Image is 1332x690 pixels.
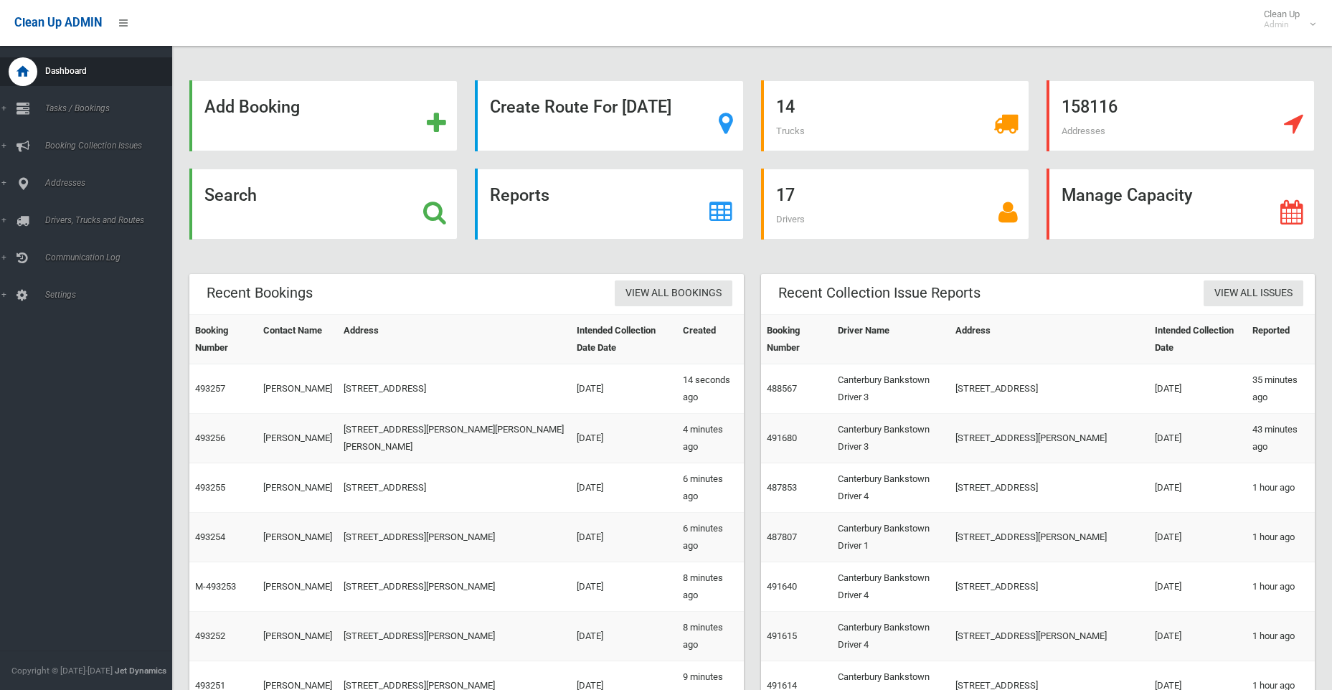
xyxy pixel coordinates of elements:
[1149,562,1247,612] td: [DATE]
[189,279,330,307] header: Recent Bookings
[258,612,338,661] td: [PERSON_NAME]
[571,612,677,661] td: [DATE]
[1247,414,1315,463] td: 43 minutes ago
[1062,97,1118,117] strong: 158116
[950,463,1149,513] td: [STREET_ADDRESS]
[1149,414,1247,463] td: [DATE]
[832,315,950,364] th: Driver Name
[204,185,257,205] strong: Search
[41,252,183,263] span: Communication Log
[1149,612,1247,661] td: [DATE]
[677,315,744,364] th: Created
[950,364,1149,414] td: [STREET_ADDRESS]
[1149,463,1247,513] td: [DATE]
[195,433,225,443] a: 493256
[761,169,1029,240] a: 17 Drivers
[832,364,950,414] td: Canterbury Bankstown Driver 3
[41,290,183,300] span: Settings
[1062,126,1105,136] span: Addresses
[338,562,571,612] td: [STREET_ADDRESS][PERSON_NAME]
[950,513,1149,562] td: [STREET_ADDRESS][PERSON_NAME]
[761,315,833,364] th: Booking Number
[195,383,225,394] a: 493257
[677,364,744,414] td: 14 seconds ago
[677,463,744,513] td: 6 minutes ago
[950,414,1149,463] td: [STREET_ADDRESS][PERSON_NAME]
[41,103,183,113] span: Tasks / Bookings
[41,178,183,188] span: Addresses
[1047,169,1315,240] a: Manage Capacity
[571,513,677,562] td: [DATE]
[677,612,744,661] td: 8 minutes ago
[41,141,183,151] span: Booking Collection Issues
[767,383,797,394] a: 488567
[11,666,113,676] span: Copyright © [DATE]-[DATE]
[776,185,795,205] strong: 17
[338,364,571,414] td: [STREET_ADDRESS]
[195,482,225,493] a: 493255
[1264,19,1300,30] small: Admin
[1149,513,1247,562] td: [DATE]
[1257,9,1314,30] span: Clean Up
[1247,364,1315,414] td: 35 minutes ago
[258,364,338,414] td: [PERSON_NAME]
[1062,185,1192,205] strong: Manage Capacity
[832,562,950,612] td: Canterbury Bankstown Driver 4
[950,562,1149,612] td: [STREET_ADDRESS]
[490,97,671,117] strong: Create Route For [DATE]
[767,581,797,592] a: 491640
[832,463,950,513] td: Canterbury Bankstown Driver 4
[14,16,102,29] span: Clean Up ADMIN
[950,315,1149,364] th: Address
[950,612,1149,661] td: [STREET_ADDRESS][PERSON_NAME]
[258,463,338,513] td: [PERSON_NAME]
[195,581,236,592] a: M-493253
[571,463,677,513] td: [DATE]
[761,80,1029,151] a: 14 Trucks
[1247,463,1315,513] td: 1 hour ago
[204,97,300,117] strong: Add Booking
[832,612,950,661] td: Canterbury Bankstown Driver 4
[677,513,744,562] td: 6 minutes ago
[1047,80,1315,151] a: 158116 Addresses
[189,315,258,364] th: Booking Number
[338,315,571,364] th: Address
[258,315,338,364] th: Contact Name
[571,364,677,414] td: [DATE]
[776,126,805,136] span: Trucks
[832,513,950,562] td: Canterbury Bankstown Driver 1
[677,562,744,612] td: 8 minutes ago
[338,612,571,661] td: [STREET_ADDRESS][PERSON_NAME]
[475,169,743,240] a: Reports
[615,280,732,307] a: View All Bookings
[115,666,166,676] strong: Jet Dynamics
[338,513,571,562] td: [STREET_ADDRESS][PERSON_NAME]
[490,185,549,205] strong: Reports
[1247,315,1315,364] th: Reported
[1204,280,1303,307] a: View All Issues
[761,279,998,307] header: Recent Collection Issue Reports
[338,414,571,463] td: [STREET_ADDRESS][PERSON_NAME][PERSON_NAME][PERSON_NAME]
[776,97,795,117] strong: 14
[258,513,338,562] td: [PERSON_NAME]
[571,562,677,612] td: [DATE]
[189,169,458,240] a: Search
[41,215,183,225] span: Drivers, Trucks and Routes
[258,562,338,612] td: [PERSON_NAME]
[41,66,183,76] span: Dashboard
[195,531,225,542] a: 493254
[1149,364,1247,414] td: [DATE]
[767,630,797,641] a: 491615
[258,414,338,463] td: [PERSON_NAME]
[571,414,677,463] td: [DATE]
[776,214,805,225] span: Drivers
[1247,612,1315,661] td: 1 hour ago
[1247,513,1315,562] td: 1 hour ago
[677,414,744,463] td: 4 minutes ago
[832,414,950,463] td: Canterbury Bankstown Driver 3
[767,433,797,443] a: 491680
[1247,562,1315,612] td: 1 hour ago
[189,80,458,151] a: Add Booking
[571,315,677,364] th: Intended Collection Date Date
[1149,315,1247,364] th: Intended Collection Date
